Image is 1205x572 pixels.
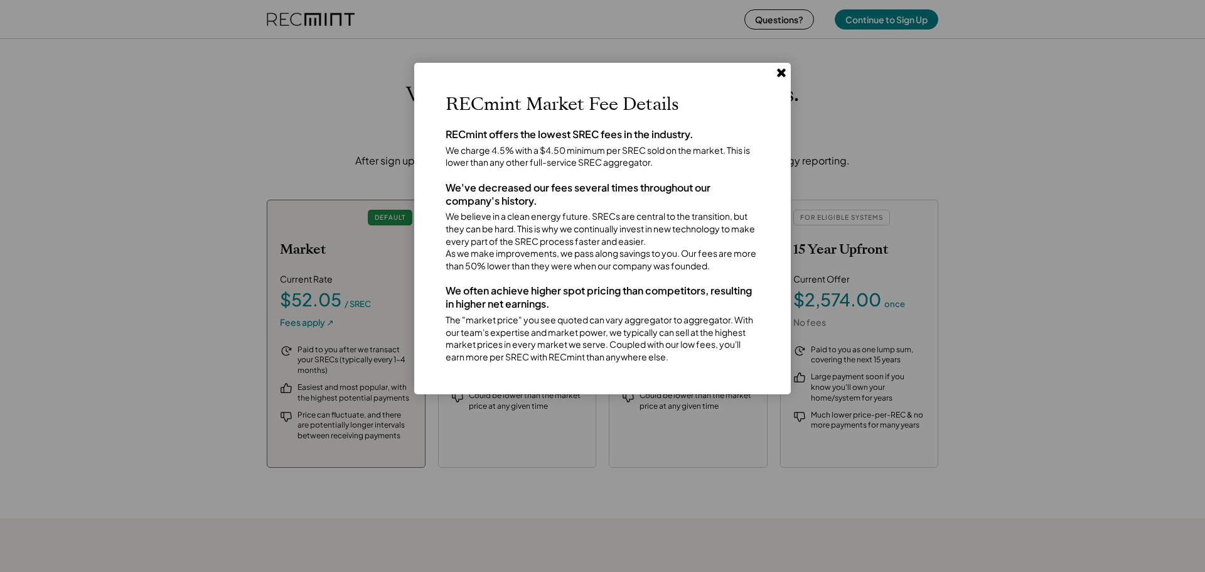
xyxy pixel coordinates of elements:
[446,210,759,272] div: We believe in a clean energy future. SRECs are central to the transition, but they can be hard. T...
[446,284,759,311] div: We often achieve higher spot pricing than competitors, resulting in higher net earnings.
[446,144,759,169] div: We charge 4.5% with a $4.50 minimum per SREC sold on the market. This is lower than any other ful...
[446,128,759,141] div: RECmint offers the lowest SREC fees in the industry.
[446,314,759,363] div: The "market price" you see quoted can vary aggregator to aggregator. With our team's expertise an...
[446,94,759,116] h2: RECmint Market Fee Details
[446,181,759,208] div: We've decreased our fees several times throughout our company's history.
